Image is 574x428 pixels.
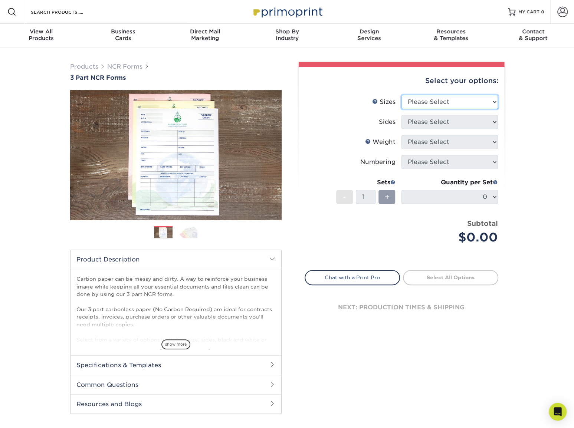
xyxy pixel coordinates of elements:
[76,275,275,366] p: Carbon paper can be messy and dirty. A way to reinforce your business image while keeping all you...
[403,270,498,285] a: Select All Options
[82,24,164,47] a: BusinessCards
[70,250,281,269] h2: Product Description
[492,24,574,47] a: Contact& Support
[372,98,396,106] div: Sizes
[305,67,498,95] div: Select your options:
[70,63,98,70] a: Products
[410,28,492,35] span: Resources
[154,226,173,239] img: NCR Forms 01
[164,28,246,42] div: Marketing
[250,4,324,20] img: Primoprint
[179,225,197,238] img: NCR Forms 02
[82,28,164,42] div: Cards
[328,24,410,47] a: DesignServices
[246,24,328,47] a: Shop ByIndustry
[518,9,539,15] span: MY CART
[30,7,102,16] input: SEARCH PRODUCTS.....
[164,28,246,35] span: Direct Mail
[70,74,126,81] span: 3 Part NCR Forms
[541,9,544,14] span: 0
[360,158,396,167] div: Numbering
[410,28,492,42] div: & Templates
[379,118,396,126] div: Sides
[492,28,574,35] span: Contact
[407,228,498,246] div: $0.00
[305,285,498,330] div: next: production times & shipping
[107,63,142,70] a: NCR Forms
[328,28,410,35] span: Design
[336,178,396,187] div: Sets
[343,191,346,203] span: -
[467,219,498,227] strong: Subtotal
[410,24,492,47] a: Resources& Templates
[70,355,281,375] h2: Specifications & Templates
[328,28,410,42] div: Services
[549,403,567,421] div: Open Intercom Messenger
[161,339,190,349] span: show more
[305,270,400,285] a: Chat with a Print Pro
[164,24,246,47] a: Direct MailMarketing
[70,74,282,81] a: 3 Part NCR Forms
[401,178,498,187] div: Quantity per Set
[246,28,328,35] span: Shop By
[384,191,389,203] span: +
[365,138,396,146] div: Weight
[70,394,281,414] h2: Resources and Blogs
[70,375,281,394] h2: Common Questions
[70,82,282,228] img: 3 Part NCR Forms 01
[82,28,164,35] span: Business
[492,28,574,42] div: & Support
[246,28,328,42] div: Industry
